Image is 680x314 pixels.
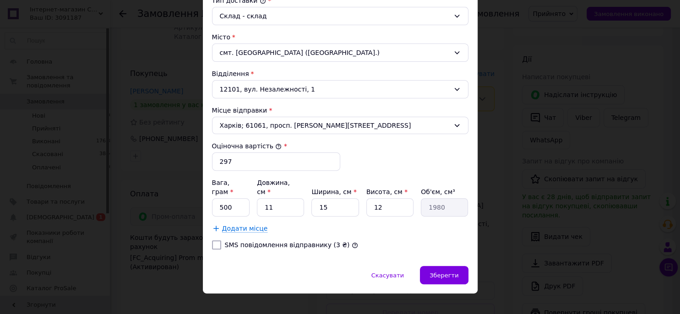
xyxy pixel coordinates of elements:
div: Місце відправки [212,106,468,115]
label: Ширина, см [311,188,356,195]
span: Харків; 61061, просп. [PERSON_NAME][STREET_ADDRESS] [220,121,450,130]
label: SMS повідомлення відправнику (3 ₴) [225,241,350,249]
label: Вага, грам [212,179,234,195]
span: Додати місце [222,225,268,233]
div: смт. [GEOGRAPHIC_DATA] ([GEOGRAPHIC_DATA].) [212,43,468,62]
div: 12101, вул. Незалежності, 1 [212,80,468,98]
div: Відділення [212,69,468,78]
label: Висота, см [366,188,408,195]
div: Об'єм, см³ [421,187,468,196]
div: Склад - склад [220,11,450,21]
div: Місто [212,32,468,42]
label: Довжина, см [257,179,290,195]
span: Скасувати [371,272,404,279]
label: Оціночна вартість [212,142,282,150]
span: Зберегти [430,272,458,279]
